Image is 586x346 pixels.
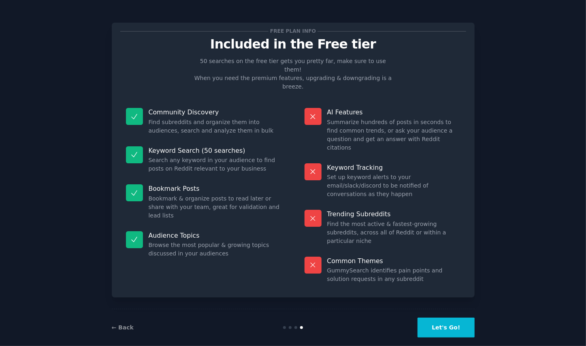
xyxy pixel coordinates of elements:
[327,266,460,283] dd: GummySearch identifies pain points and solution requests in any subreddit
[327,173,460,198] dd: Set up keyword alerts to your email/slack/discord to be notified of conversations as they happen
[149,194,282,220] dd: Bookmark & organize posts to read later or share with your team, great for validation and lead lists
[149,241,282,258] dd: Browse the most popular & growing topics discussed in your audiences
[149,146,282,155] p: Keyword Search (50 searches)
[149,231,282,240] p: Audience Topics
[418,318,474,338] button: Let's Go!
[149,156,282,173] dd: Search any keyword in your audience to find posts on Reddit relevant to your business
[112,324,134,331] a: ← Back
[327,118,460,152] dd: Summarize hundreds of posts in seconds to find common trends, or ask your audience a question and...
[149,118,282,135] dd: Find subreddits and organize them into audiences, search and analyze them in bulk
[268,27,317,36] span: Free plan info
[120,37,466,51] p: Included in the Free tier
[149,108,282,116] p: Community Discovery
[327,220,460,245] dd: Find the most active & fastest-growing subreddits, across all of Reddit or within a particular niche
[191,57,395,91] p: 50 searches on the free tier gets you pretty far, make sure to use them! When you need the premiu...
[149,184,282,193] p: Bookmark Posts
[327,210,460,218] p: Trending Subreddits
[327,257,460,265] p: Common Themes
[327,163,460,172] p: Keyword Tracking
[327,108,460,116] p: AI Features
